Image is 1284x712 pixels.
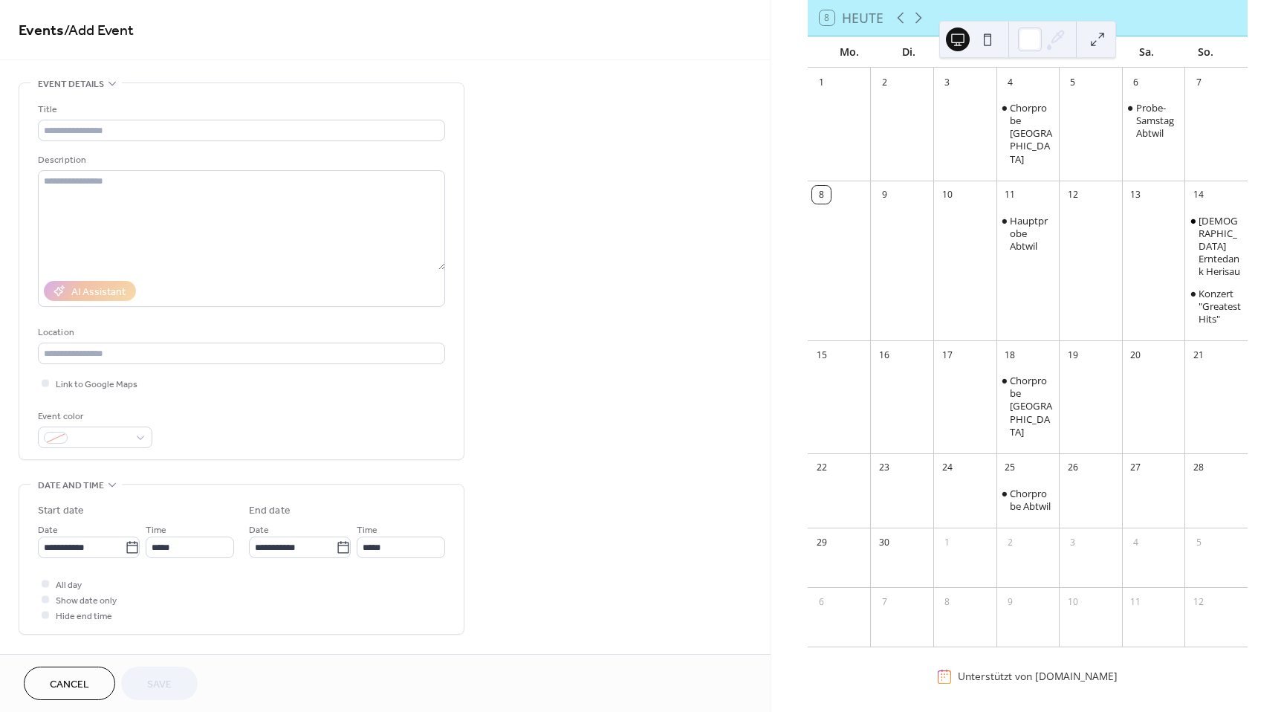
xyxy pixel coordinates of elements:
[249,522,269,538] span: Date
[38,325,442,340] div: Location
[812,186,830,204] div: 8
[1064,186,1082,204] div: 12
[1126,346,1144,364] div: 20
[875,346,893,364] div: 16
[812,593,830,611] div: 6
[1001,534,1019,551] div: 2
[938,74,956,91] div: 3
[938,459,956,476] div: 24
[1199,288,1242,326] div: Konzert "Greatest Hits"
[1199,215,1242,279] div: [DEMOGRAPHIC_DATA] Erntedank Herisau
[1001,593,1019,611] div: 9
[1001,74,1019,91] div: 4
[1184,288,1248,326] div: Konzert "Greatest Hits"
[812,74,830,91] div: 1
[38,503,84,519] div: Start date
[19,16,64,45] a: Events
[1190,459,1207,476] div: 28
[996,375,1060,438] div: Chorprobe Engelburg
[146,522,166,538] span: Time
[938,186,956,204] div: 10
[38,102,442,117] div: Title
[1001,459,1019,476] div: 25
[38,77,104,92] span: Event details
[875,186,893,204] div: 9
[1001,346,1019,364] div: 18
[56,593,117,609] span: Show date only
[1126,534,1144,551] div: 4
[1190,74,1207,91] div: 7
[1126,593,1144,611] div: 11
[938,36,998,67] div: Mi.
[1010,102,1053,166] div: Chorprobe [GEOGRAPHIC_DATA]
[879,36,938,67] div: Di.
[64,16,134,45] span: / Add Event
[1126,459,1144,476] div: 27
[1001,186,1019,204] div: 11
[1117,36,1176,67] div: Sa.
[1010,488,1053,513] div: Chorprobe Abtwil
[812,346,830,364] div: 15
[820,36,879,67] div: Mo.
[938,593,956,611] div: 8
[1064,74,1082,91] div: 5
[812,534,830,551] div: 29
[996,488,1060,513] div: Chorprobe Abtwil
[1126,74,1144,91] div: 6
[1010,375,1053,438] div: Chorprobe [GEOGRAPHIC_DATA]
[1064,534,1082,551] div: 3
[249,503,291,519] div: End date
[38,409,149,424] div: Event color
[38,522,58,538] span: Date
[1064,593,1082,611] div: 10
[938,534,956,551] div: 1
[1184,215,1248,279] div: Gottesdienst Erntedank Herisau
[1190,534,1207,551] div: 5
[1190,593,1207,611] div: 12
[875,534,893,551] div: 30
[50,677,89,693] span: Cancel
[357,522,377,538] span: Time
[56,609,112,624] span: Hide end time
[1064,346,1082,364] div: 19
[38,478,104,493] span: Date and time
[1190,186,1207,204] div: 14
[996,215,1060,253] div: Hauptprobe Abtwil
[996,102,1060,166] div: Chorprobe Engelburg
[875,459,893,476] div: 23
[875,593,893,611] div: 7
[56,577,82,593] span: All day
[938,346,956,364] div: 17
[958,670,1118,684] div: Unterstützt von
[56,377,137,392] span: Link to Google Maps
[1190,346,1207,364] div: 21
[1010,215,1053,253] div: Hauptprobe Abtwil
[1176,36,1236,67] div: So.
[24,667,115,700] button: Cancel
[38,152,442,168] div: Description
[1122,102,1185,140] div: Probe-Samstag Abtwil
[1126,186,1144,204] div: 13
[38,653,117,668] span: Recurring event
[875,74,893,91] div: 2
[1136,102,1179,140] div: Probe-Samstag Abtwil
[1064,459,1082,476] div: 26
[812,459,830,476] div: 22
[1035,670,1118,684] a: [DOMAIN_NAME]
